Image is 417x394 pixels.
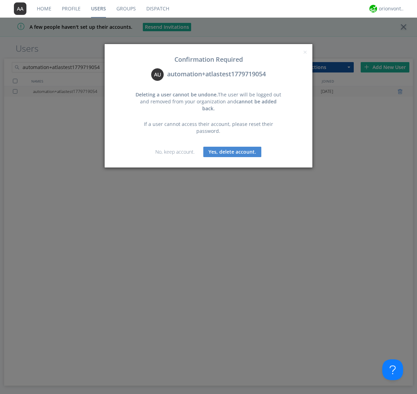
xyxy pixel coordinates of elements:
div: automation+atlastest1779719054 [110,68,307,81]
span: Deleting a user cannot be undone. [136,91,218,98]
div: The user will be logged out and removed from your organization and [134,91,283,112]
div: orionvontas+atlas+automation+org2 [379,5,405,12]
div: If a user cannot access their account, please reset their password. [134,121,283,135]
h3: Confirmation Required [110,56,307,63]
img: 29d36aed6fa347d5a1537e7736e6aa13 [369,5,377,12]
span: cannot be added back. [202,98,277,112]
a: No, keep account. [155,148,195,155]
img: 373638.png [14,2,26,15]
img: 373638.png [151,68,164,81]
button: Yes, delete account. [203,147,261,157]
span: × [303,47,307,57]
